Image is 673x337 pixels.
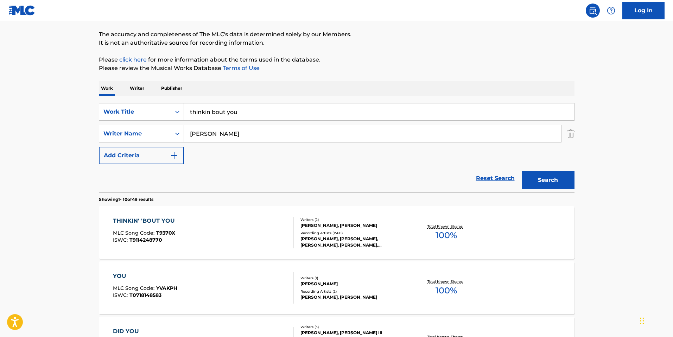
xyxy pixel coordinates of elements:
span: YVAKPH [156,285,177,291]
p: Work [99,81,115,96]
a: click here [119,56,147,63]
span: 100 % [436,284,457,297]
p: Showing 1 - 10 of 49 results [99,196,153,203]
span: T9114248770 [129,237,162,243]
div: [PERSON_NAME], [PERSON_NAME] [300,222,407,229]
div: [PERSON_NAME], [PERSON_NAME] [300,294,407,300]
span: T9370X [156,230,175,236]
span: ISWC : [113,292,129,298]
div: Drag [640,310,644,331]
div: Writer Name [103,129,167,138]
span: MLC Song Code : [113,230,156,236]
div: Work Title [103,108,167,116]
img: Delete Criterion [567,125,574,142]
div: [PERSON_NAME] [300,281,407,287]
span: 100 % [436,229,457,242]
form: Search Form [99,103,574,192]
img: search [589,6,597,15]
img: help [607,6,615,15]
span: MLC Song Code : [113,285,156,291]
div: DID YOU [113,327,174,336]
div: [PERSON_NAME], [PERSON_NAME], [PERSON_NAME], [PERSON_NAME], [PERSON_NAME], [PERSON_NAME], [PERSON... [300,236,407,248]
div: Writers ( 1 ) [300,275,407,281]
button: Search [522,171,574,189]
div: Writers ( 2 ) [300,217,407,222]
a: THINKIN' 'BOUT YOUMLC Song Code:T9370XISWC:T9114248770Writers (2)[PERSON_NAME], [PERSON_NAME]Reco... [99,206,574,259]
button: Add Criteria [99,147,184,164]
div: Writers ( 3 ) [300,324,407,330]
p: Please review the Musical Works Database [99,64,574,72]
span: T0718148583 [129,292,161,298]
div: THINKIN' 'BOUT YOU [113,217,178,225]
p: Writer [128,81,146,96]
a: Public Search [586,4,600,18]
a: Terms of Use [221,65,260,71]
div: Help [604,4,618,18]
span: ISWC : [113,237,129,243]
p: Total Known Shares: [427,224,465,229]
div: YOU [113,272,177,280]
div: Recording Artists ( 2 ) [300,289,407,294]
div: Recording Artists ( 1560 ) [300,230,407,236]
p: The accuracy and completeness of The MLC's data is determined solely by our Members. [99,30,574,39]
iframe: Chat Widget [638,303,673,337]
p: Total Known Shares: [427,279,465,284]
img: 9d2ae6d4665cec9f34b9.svg [170,151,178,160]
p: It is not an authoritative source for recording information. [99,39,574,47]
a: YOUMLC Song Code:YVAKPHISWC:T0718148583Writers (1)[PERSON_NAME]Recording Artists (2)[PERSON_NAME]... [99,261,574,314]
a: Log In [622,2,665,19]
a: Reset Search [472,171,518,186]
p: Please for more information about the terms used in the database. [99,56,574,64]
p: Publisher [159,81,184,96]
img: MLC Logo [8,5,36,15]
